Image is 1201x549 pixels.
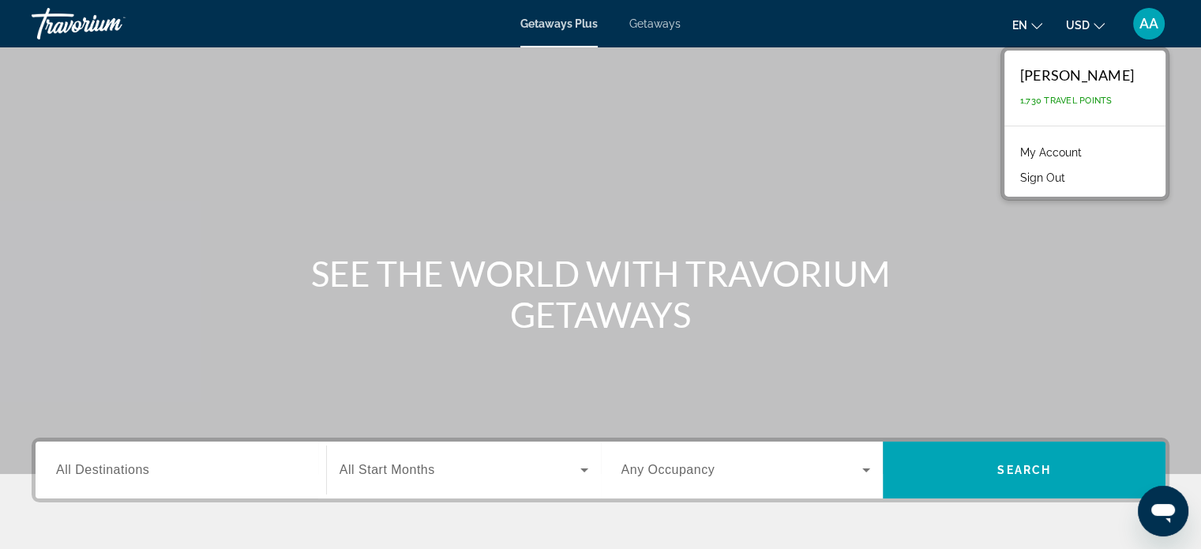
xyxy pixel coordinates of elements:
a: My Account [1012,142,1090,163]
a: Getaways Plus [520,17,598,30]
div: [PERSON_NAME] [1020,66,1134,84]
div: Search widget [36,442,1165,498]
button: Sign Out [1012,167,1073,188]
iframe: Button to launch messaging window [1138,486,1188,536]
span: All Destinations [56,463,149,476]
span: All Start Months [340,463,435,476]
button: Change currency [1066,13,1105,36]
span: USD [1066,19,1090,32]
a: Getaways [629,17,681,30]
a: Travorium [32,3,190,44]
span: en [1012,19,1027,32]
button: Search [883,442,1165,498]
span: Search [997,464,1051,476]
span: 1,730 Travel Points [1020,96,1113,106]
button: Change language [1012,13,1042,36]
h1: SEE THE WORLD WITH TRAVORIUM GETAWAYS [305,253,897,335]
button: User Menu [1128,7,1169,40]
span: Any Occupancy [621,463,715,476]
span: AA [1139,16,1158,32]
